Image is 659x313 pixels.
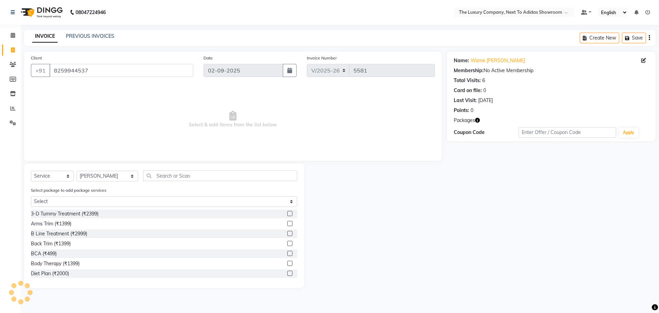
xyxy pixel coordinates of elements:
div: Diet Plan (₹2000) [31,270,69,277]
div: Points: [454,107,469,114]
div: Body Therapy (₹1399) [31,260,80,267]
input: Search by Name/Mobile/Email/Code [49,64,193,77]
label: Invoice Number [307,55,337,61]
div: Total Visits: [454,77,481,84]
div: BCA (₹499) [31,250,57,257]
input: Enter Offer / Coupon Code [519,127,616,138]
a: Wame [PERSON_NAME] [471,57,525,64]
div: Membership: [454,67,484,74]
a: INVOICE [32,30,58,43]
div: [DATE] [478,97,493,104]
span: Select & add items from the list below [31,85,435,154]
div: Coupon Code [454,129,519,136]
div: No Active Membership [454,67,649,74]
button: Create New [580,33,619,43]
div: Card on file: [454,87,482,94]
div: B Line Treatment (₹2999) [31,230,87,237]
div: 0 [471,107,473,114]
button: +91 [31,64,50,77]
div: Back Trim (₹1399) [31,240,71,247]
input: Search or Scan [143,170,297,181]
div: 0 [483,87,486,94]
div: Arms Trim (₹1399) [31,220,71,227]
label: Client [31,55,42,61]
div: 3-D Tummy Treatment (₹2399) [31,210,99,217]
div: 6 [482,77,485,84]
b: 08047224946 [76,3,106,22]
img: logo [18,3,65,22]
label: Select package to add package services [31,187,106,193]
div: Last Visit: [454,97,477,104]
button: Apply [619,127,638,138]
span: Packages [454,117,475,124]
div: Name: [454,57,469,64]
a: PREVIOUS INVOICES [66,33,114,39]
button: Save [622,33,646,43]
label: Date [204,55,213,61]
